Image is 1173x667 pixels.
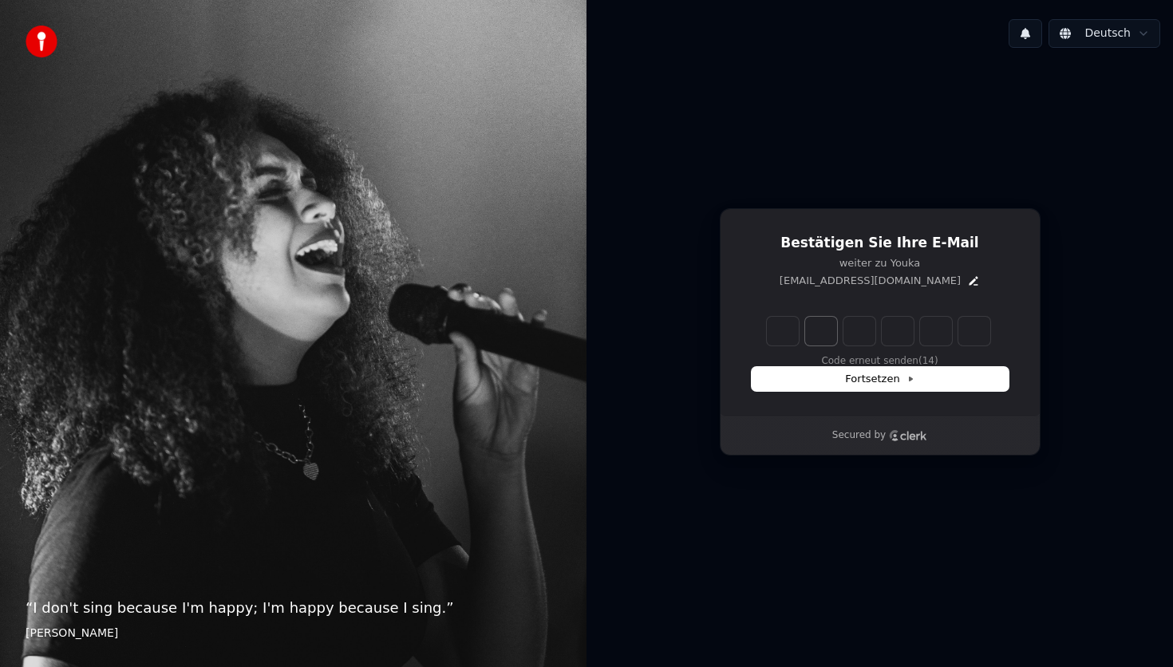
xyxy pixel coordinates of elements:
[845,372,914,386] span: Fortsetzen
[805,317,837,345] input: Digit 2
[780,274,961,288] p: [EMAIL_ADDRESS][DOMAIN_NAME]
[752,256,1009,270] p: weiter zu Youka
[752,234,1009,253] h1: Bestätigen Sie Ihre E-Mail
[920,317,952,345] input: Digit 5
[26,626,561,641] footer: [PERSON_NAME]
[752,367,1009,391] button: Fortsetzen
[26,597,561,619] p: “ I don't sing because I'm happy; I'm happy because I sing. ”
[967,274,980,287] button: Edit
[889,430,927,441] a: Clerk logo
[882,317,914,345] input: Digit 4
[767,317,799,345] input: Enter verification code. Digit 1
[26,26,57,57] img: youka
[832,429,886,442] p: Secured by
[843,317,875,345] input: Digit 3
[764,314,993,349] div: Verification code input
[958,317,990,345] input: Digit 6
